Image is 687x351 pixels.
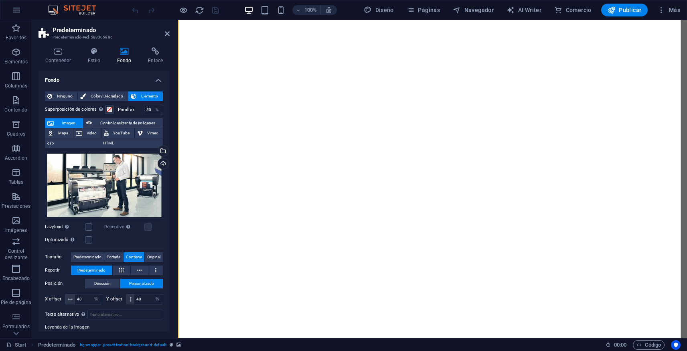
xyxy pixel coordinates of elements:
[45,323,163,332] label: Leyenda de la imagen
[56,128,71,138] span: Mapa
[55,91,75,101] span: Ninguno
[104,222,144,232] label: Receptivo
[45,91,77,101] button: Ninguno
[71,252,104,262] button: Predeterminado
[141,47,170,64] h4: Enlace
[304,5,317,15] h6: 100%
[126,252,142,262] span: Contiene
[9,179,24,185] p: Tablas
[325,6,332,14] i: Al redimensionar, ajustar el nivel de zoom automáticamente para ajustarse al dispositivo elegido.
[101,128,134,138] button: YouTube
[507,6,541,14] span: AI Writer
[178,5,188,15] button: Haz clic para salir del modo de previsualización y seguir editando
[45,118,83,128] button: Imagen
[608,6,642,14] span: Publicar
[6,340,26,350] a: Haz clic para cancelar la selección y doble clic para abrir páginas
[453,6,494,14] span: Navegador
[85,128,99,138] span: Video
[73,128,101,138] button: Video
[45,222,85,232] label: Lazyload
[45,266,71,275] label: Repetir
[129,279,154,288] span: Personalizado
[601,4,648,16] button: Publicar
[654,4,683,16] button: Más
[104,252,123,262] button: Portada
[88,91,126,101] span: Color / Degradado
[450,4,497,16] button: Navegador
[38,340,75,350] span: Haz clic para seleccionar y doble clic para editar
[46,5,106,15] img: Editor Logo
[176,343,181,347] i: Este elemento contiene un fondo
[106,297,126,301] label: Y offset
[39,71,170,85] h4: Fondo
[636,340,661,350] span: Código
[1,299,31,306] p: Pie de página
[620,342,621,348] span: :
[95,118,160,128] span: Control deslizante de imágenes
[73,252,101,262] span: Predeterminado
[85,279,120,288] button: Dirección
[107,252,120,262] span: Portada
[53,26,170,34] h2: Predeterminado
[5,155,27,161] p: Accordion
[7,131,26,137] p: Cuadros
[120,279,163,288] button: Personalizado
[145,128,161,138] span: Vimeo
[503,4,545,16] button: AI Writer
[5,83,28,89] p: Columnas
[45,310,87,319] label: Texto alternativo
[6,34,26,41] p: Favoritos
[139,91,160,101] span: Elemento
[45,297,65,301] label: X offset
[118,108,144,112] label: Parallax
[147,252,160,262] span: Original
[554,6,592,14] span: Comercio
[292,5,321,15] button: 100%
[671,340,681,350] button: Usercentrics
[110,47,142,64] h4: Fondo
[606,340,627,350] h6: Tiempo de la sesión
[152,105,163,115] div: %
[4,107,27,113] p: Contenido
[4,59,28,65] p: Elementos
[403,4,443,16] button: Páginas
[195,6,204,15] i: Volver a cargar página
[124,252,144,262] button: Contiene
[45,279,85,288] label: Posición
[81,47,110,64] h4: Estilo
[2,323,29,330] p: Formularios
[657,6,680,14] span: Más
[53,34,154,41] h3: Predeterminado #ed-588305986
[45,235,85,245] label: Optimizado
[83,118,163,128] button: Control deslizante de imágenes
[77,266,105,275] span: Predeterminado
[78,91,128,101] button: Color / Degradado
[170,343,173,347] i: Este elemento es un preajuste personalizable
[45,252,71,262] label: Tamaño
[128,91,163,101] button: Elemento
[111,128,132,138] span: YouTube
[45,152,163,219] div: ESCANEO-DE-PLANOS.jpg
[135,128,163,138] button: Vimeo
[364,6,394,14] span: Diseño
[195,5,204,15] button: reload
[551,4,595,16] button: Comercio
[361,4,397,16] div: Diseño (Ctrl+Alt+Y)
[79,340,166,350] span: . bg-wrapper .preset-text-on-background-default
[361,4,397,16] button: Diseño
[39,47,81,64] h4: Contenedor
[2,203,30,209] p: Prestaciones
[633,340,665,350] button: Código
[87,310,163,319] input: Texto alternativo...
[45,128,73,138] button: Mapa
[38,340,182,350] nav: breadcrumb
[614,340,626,350] span: 00 00
[145,252,163,262] button: Original
[5,227,27,233] p: Imágenes
[2,275,30,282] p: Encabezado
[56,118,81,128] span: Imagen
[45,105,105,114] label: Superposición de colores
[71,266,112,275] button: Predeterminado
[407,6,440,14] span: Páginas
[45,138,163,148] button: HTML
